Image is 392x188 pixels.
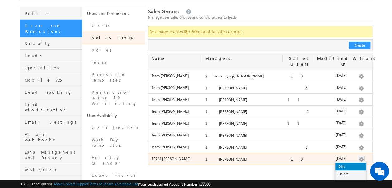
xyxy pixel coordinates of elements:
[20,98,82,116] a: Lead Prioritization
[205,121,219,126] span: 1
[150,28,243,35] span: You have created of available sales groups.
[205,85,219,90] span: 1
[287,97,311,102] span: 11
[82,19,145,32] a: Users
[25,77,80,83] span: Mobile App
[20,74,82,86] a: Mobile App
[20,20,82,37] a: Users and Permissions
[202,53,283,64] div: Managers
[152,156,199,162] label: TEAM [PERSON_NAME]
[25,89,80,95] span: Lead Tracking
[205,97,219,102] span: 1
[20,62,82,74] a: Opportunities
[314,53,350,70] div: Modified On
[314,132,350,141] div: [DATE]
[25,11,80,16] span: Profile
[350,53,372,64] div: Actions
[291,73,311,78] span: 10
[11,33,26,41] img: d_60004797649_company_0_60004797649
[314,85,350,93] div: [DATE]
[20,116,82,128] a: Email Settings
[64,182,88,186] a: Contact Support
[82,121,145,134] a: User Check-in
[20,164,82,176] a: Analytics
[287,121,311,126] span: 11
[314,120,350,129] div: [DATE]
[102,3,117,18] div: Minimize live chat window
[85,145,113,154] em: Start Chat
[25,131,80,143] span: API and Webhooks
[20,146,82,164] a: Data Management and Privacy
[139,182,210,186] span: Your Leadsquared Account Number is
[82,68,145,86] a: Permission Templates
[152,73,199,79] label: Team [PERSON_NAME]
[205,132,280,138] label: [PERSON_NAME]
[314,96,350,105] div: [DATE]
[8,58,114,140] textarea: Type your message and hit 'Enter'
[148,15,373,20] div: Manage user Sales Groups and control access to leads
[205,132,219,138] span: 1
[82,169,145,181] a: Leave Tracker
[314,108,350,117] div: [DATE]
[192,28,197,35] strong: 50
[82,110,145,121] a: User Availability
[205,156,280,162] label: [PERSON_NAME]
[205,109,219,114] span: 1
[25,23,80,34] span: Users and Permissions
[25,179,80,185] span: [PERSON_NAME]
[82,7,145,19] a: Users and Permissions
[20,128,82,146] a: API and Webhooks
[205,97,280,103] label: [PERSON_NAME]
[25,53,80,58] span: Leads
[152,85,199,91] label: Team [PERSON_NAME]
[305,85,311,90] span: 5
[314,144,350,153] div: [DATE]
[148,8,179,15] span: Sales Groups
[205,121,280,126] label: [PERSON_NAME]
[20,37,82,50] a: Security
[20,7,82,20] a: Profile
[205,73,280,79] label: hemant yogi, [PERSON_NAME]
[82,32,145,44] a: Sales Groups
[82,151,145,169] a: Holiday Calendar
[54,182,63,186] a: About
[205,156,219,161] span: 1
[205,144,219,150] span: 1
[305,144,311,150] span: 5
[82,56,145,68] a: Teams
[82,86,145,110] a: Restriction using IP Whitelisting
[185,28,187,35] strong: 8
[205,144,280,150] label: [PERSON_NAME]
[82,44,145,56] a: Roles
[314,73,350,82] div: [DATE]
[314,156,350,165] div: [DATE]
[307,109,311,114] span: 4
[89,182,114,186] a: Terms of Service
[152,132,199,138] label: Team [PERSON_NAME]
[25,101,80,113] span: Lead Prioritization
[25,149,80,161] span: Data Management and Privacy
[82,134,145,151] a: Work Day Templates
[152,97,199,102] label: Team [PERSON_NAME]
[205,85,280,91] label: [PERSON_NAME]
[25,41,80,46] span: Security
[20,50,82,62] a: Leads
[335,170,366,178] a: Delete
[205,73,213,78] span: 2
[152,121,199,126] label: Team [PERSON_NAME]
[152,144,199,150] label: Team [PERSON_NAME]
[25,65,80,71] span: Opportunities
[148,53,202,64] div: Name
[201,182,210,186] span: 77060
[283,53,314,70] div: Sales Users
[152,109,199,114] label: Team [PERSON_NAME]
[25,119,80,125] span: Email Settings
[20,86,82,98] a: Lead Tracking
[291,156,311,161] span: 10
[205,109,280,115] label: [PERSON_NAME]
[349,42,370,49] button: Create
[20,181,210,187] span: © 2025 LeadSquared | | | | |
[335,163,366,170] a: Edit
[32,33,105,41] div: Chat with us now
[114,182,138,186] a: Acceptable Use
